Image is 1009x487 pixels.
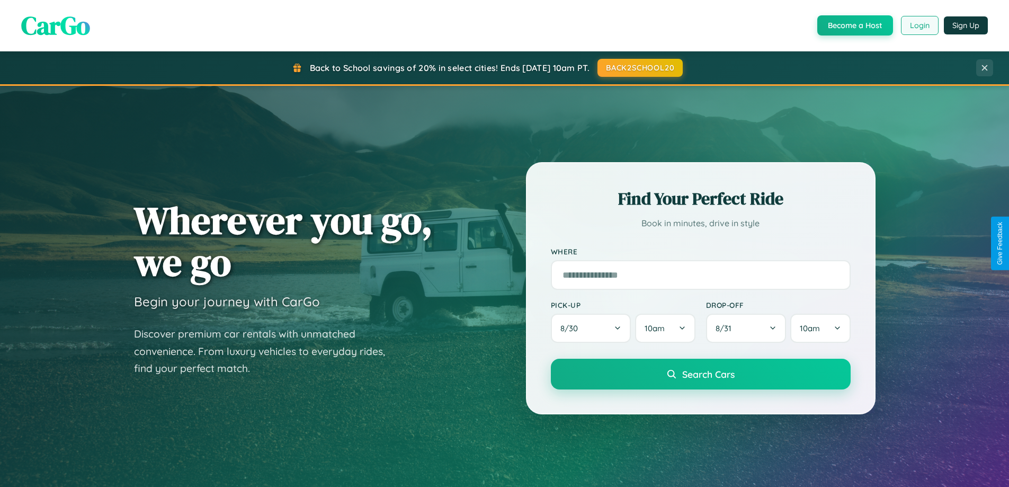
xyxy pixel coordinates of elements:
span: 10am [800,323,820,333]
span: Search Cars [682,368,735,380]
button: Become a Host [817,15,893,36]
span: 10am [645,323,665,333]
p: Book in minutes, drive in style [551,216,851,231]
button: 10am [635,314,695,343]
button: Login [901,16,939,35]
label: Drop-off [706,300,851,309]
span: 8 / 31 [716,323,737,333]
span: CarGo [21,8,90,43]
div: Give Feedback [996,222,1004,265]
label: Where [551,247,851,256]
button: 8/31 [706,314,787,343]
button: Sign Up [944,16,988,34]
span: 8 / 30 [560,323,583,333]
h2: Find Your Perfect Ride [551,187,851,210]
p: Discover premium car rentals with unmatched convenience. From luxury vehicles to everyday rides, ... [134,325,399,377]
button: 10am [790,314,850,343]
span: Back to School savings of 20% in select cities! Ends [DATE] 10am PT. [310,63,590,73]
label: Pick-up [551,300,695,309]
button: 8/30 [551,314,631,343]
h1: Wherever you go, we go [134,199,433,283]
button: BACK2SCHOOL20 [597,59,683,77]
h3: Begin your journey with CarGo [134,294,320,309]
button: Search Cars [551,359,851,389]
